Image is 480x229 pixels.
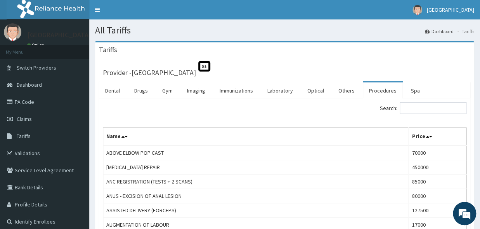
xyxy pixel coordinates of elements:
textarea: Type your message and hit 'Enter' [4,149,148,177]
td: ANUS - EXCISION OF ANAL LESION [103,189,409,203]
a: Gym [156,82,179,99]
span: [GEOGRAPHIC_DATA] [427,6,474,13]
th: Price [409,128,466,146]
td: ASSISTED DELIVERY (FORCEPS) [103,203,409,218]
img: User Image [4,23,21,41]
th: Name [103,128,409,146]
td: ANC REGISTRATION (TESTS + 2 SCANS) [103,175,409,189]
a: Drugs [128,82,154,99]
a: Immunizations [213,82,259,99]
td: 450000 [409,160,466,175]
a: Laboratory [261,82,299,99]
div: Minimize live chat window [127,4,146,23]
span: Dashboard [17,81,42,88]
li: Tariffs [454,28,474,35]
img: d_794563401_company_1708531726252_794563401 [14,39,31,58]
a: Online [27,42,46,48]
td: 70000 [409,145,466,160]
a: Imaging [181,82,211,99]
a: Procedures [363,82,403,99]
a: Optical [301,82,330,99]
label: Search: [380,102,466,114]
span: Switch Providers [17,64,56,71]
a: Dental [99,82,126,99]
td: ABOVE ELBOW POP CAST [103,145,409,160]
input: Search: [400,102,466,114]
p: [GEOGRAPHIC_DATA] [27,31,91,38]
td: 127500 [409,203,466,218]
td: 80000 [409,189,466,203]
a: Spa [405,82,426,99]
span: Claims [17,115,32,122]
h3: Tariffs [99,46,117,53]
span: We're online! [45,66,107,145]
span: Tariffs [17,133,31,140]
td: 85000 [409,175,466,189]
td: [MEDICAL_DATA] REPAIR [103,160,409,175]
img: User Image [412,5,422,15]
div: Chat with us now [40,44,130,54]
h3: Provider - [GEOGRAPHIC_DATA] [103,69,196,76]
a: Dashboard [425,28,454,35]
h1: All Tariffs [95,25,474,35]
a: Others [332,82,361,99]
span: St [198,61,210,72]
